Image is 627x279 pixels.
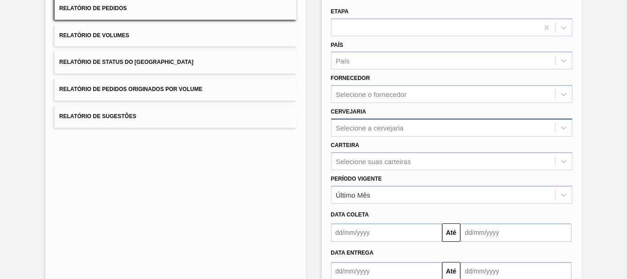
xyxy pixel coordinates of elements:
[331,142,359,148] label: Carteira
[336,91,407,98] div: Selecione o fornecedor
[442,223,460,242] button: Até
[59,59,193,65] span: Relatório de Status do [GEOGRAPHIC_DATA]
[331,176,382,182] label: Período Vigente
[59,86,202,92] span: Relatório de Pedidos Originados por Volume
[59,32,129,39] span: Relatório de Volumes
[331,8,349,15] label: Etapa
[331,42,343,48] label: País
[331,108,366,115] label: Cervejaria
[331,75,370,81] label: Fornecedor
[336,191,370,199] div: Último Mês
[331,250,374,256] span: Data entrega
[55,105,296,128] button: Relatório de Sugestões
[55,24,296,47] button: Relatório de Volumes
[55,51,296,74] button: Relatório de Status do [GEOGRAPHIC_DATA]
[460,223,571,242] input: dd/mm/yyyy
[336,157,411,165] div: Selecione suas carteiras
[336,124,404,131] div: Selecione a cervejaria
[331,211,369,218] span: Data coleta
[55,78,296,101] button: Relatório de Pedidos Originados por Volume
[336,57,350,65] div: País
[59,5,127,11] span: Relatório de Pedidos
[59,113,136,120] span: Relatório de Sugestões
[331,223,442,242] input: dd/mm/yyyy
